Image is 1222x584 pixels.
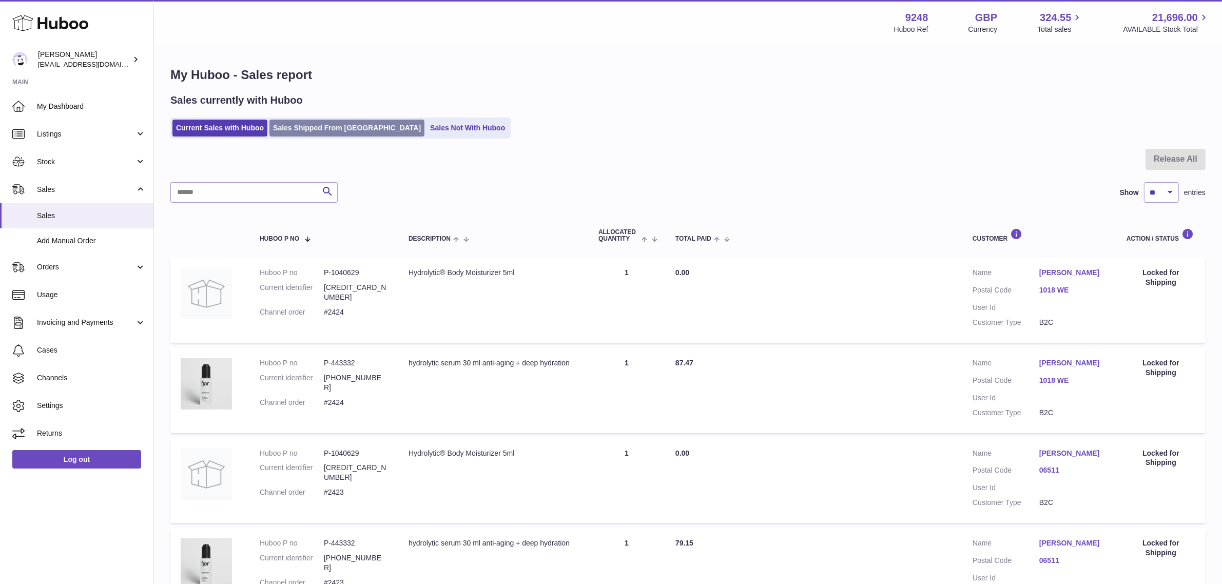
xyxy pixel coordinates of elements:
dd: B2C [1039,318,1106,327]
div: [PERSON_NAME] [38,50,130,69]
td: 1 [588,258,665,343]
span: [EMAIL_ADDRESS][DOMAIN_NAME] [38,60,151,68]
img: internalAdmin-9248@internal.huboo.com [12,52,28,67]
dt: Postal Code [973,376,1039,388]
dt: Huboo P no [260,358,324,368]
a: 06511 [1039,465,1106,475]
a: [PERSON_NAME] [1039,268,1106,278]
h1: My Huboo - Sales report [170,67,1206,83]
dd: P-443332 [324,358,388,368]
label: Show [1120,188,1139,198]
span: Channels [37,373,146,383]
dt: Name [973,358,1039,371]
span: Stock [37,157,135,167]
div: Hydrolytic® Body Moisturizer 5ml [409,268,578,278]
dd: [PHONE_NUMBER] [324,373,388,393]
dt: Current identifier [260,463,324,482]
dd: [CREDIT_CARD_NUMBER] [324,283,388,302]
strong: GBP [975,11,997,25]
dt: Channel order [260,488,324,497]
span: Add Manual Order [37,236,146,246]
dt: Customer Type [973,498,1039,508]
a: 1018 WE [1039,376,1106,385]
dt: Current identifier [260,553,324,573]
dt: Name [973,268,1039,280]
span: Total paid [675,236,711,242]
span: ALLOCATED Quantity [598,229,639,242]
span: Sales [37,185,135,194]
dt: Customer Type [973,318,1039,327]
div: Action / Status [1127,228,1195,242]
h2: Sales currently with Huboo [170,93,303,107]
dt: User Id [973,303,1039,313]
dt: Postal Code [973,285,1039,298]
span: Listings [37,129,135,139]
div: Locked for Shipping [1127,358,1195,378]
span: Invoicing and Payments [37,318,135,327]
dd: #2424 [324,307,388,317]
dt: Huboo P no [260,538,324,548]
span: 21,696.00 [1152,11,1198,25]
dd: #2423 [324,488,388,497]
dt: Customer Type [973,408,1039,418]
div: Locked for Shipping [1127,449,1195,468]
dt: Huboo P no [260,449,324,458]
dd: P-1040629 [324,449,388,458]
dt: Channel order [260,398,324,407]
dd: P-1040629 [324,268,388,278]
dt: Current identifier [260,283,324,302]
div: Locked for Shipping [1127,268,1195,287]
td: 1 [588,348,665,433]
td: 1 [588,438,665,523]
span: My Dashboard [37,102,146,111]
span: Total sales [1037,25,1083,34]
div: Currency [968,25,998,34]
div: Customer [973,228,1106,242]
img: no-photo.jpg [181,268,232,319]
a: Log out [12,450,141,469]
dt: Current identifier [260,373,324,393]
div: hydrolytic serum 30 ml anti-aging + deep hydration [409,358,578,368]
span: Huboo P no [260,236,299,242]
a: 1018 WE [1039,285,1106,295]
span: Sales [37,211,146,221]
dt: User Id [973,483,1039,493]
dt: User Id [973,573,1039,583]
span: AVAILABLE Stock Total [1123,25,1210,34]
a: Current Sales with Huboo [172,120,267,137]
div: Locked for Shipping [1127,538,1195,558]
dt: User Id [973,393,1039,403]
span: 87.47 [675,359,693,367]
span: 79.15 [675,539,693,547]
img: 92481654604071.png [181,358,232,410]
dt: Channel order [260,307,324,317]
span: Usage [37,290,146,300]
span: Description [409,236,451,242]
a: 06511 [1039,556,1106,566]
span: Returns [37,429,146,438]
a: Sales Shipped From [GEOGRAPHIC_DATA] [269,120,424,137]
dt: Postal Code [973,556,1039,568]
span: Settings [37,401,146,411]
div: hydrolytic serum 30 ml anti-aging + deep hydration [409,538,578,548]
a: [PERSON_NAME] [1039,538,1106,548]
dd: P-443332 [324,538,388,548]
dt: Name [973,449,1039,461]
a: [PERSON_NAME] [1039,449,1106,458]
span: 0.00 [675,268,689,277]
dd: [CREDIT_CARD_NUMBER] [324,463,388,482]
dd: [PHONE_NUMBER] [324,553,388,573]
span: Cases [37,345,146,355]
img: no-photo.jpg [181,449,232,500]
span: Orders [37,262,135,272]
dd: #2424 [324,398,388,407]
dt: Postal Code [973,465,1039,478]
dt: Name [973,538,1039,551]
span: entries [1184,188,1206,198]
span: 0.00 [675,449,689,457]
dd: B2C [1039,498,1106,508]
dd: B2C [1039,408,1106,418]
div: Huboo Ref [894,25,928,34]
strong: 9248 [905,11,928,25]
a: Sales Not With Huboo [426,120,509,137]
